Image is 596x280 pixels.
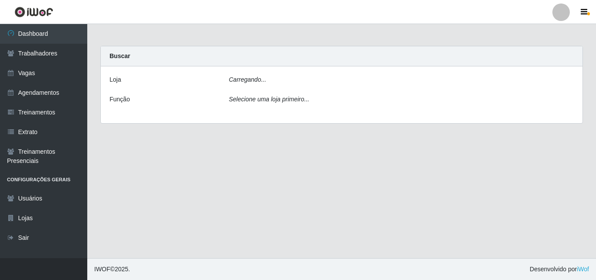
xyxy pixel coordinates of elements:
[94,266,110,273] span: IWOF
[229,76,267,83] i: Carregando...
[94,265,130,274] span: © 2025 .
[229,96,309,103] i: Selecione uma loja primeiro...
[14,7,53,17] img: CoreUI Logo
[110,75,121,84] label: Loja
[110,52,130,59] strong: Buscar
[577,266,589,273] a: iWof
[530,265,589,274] span: Desenvolvido por
[110,95,130,104] label: Função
